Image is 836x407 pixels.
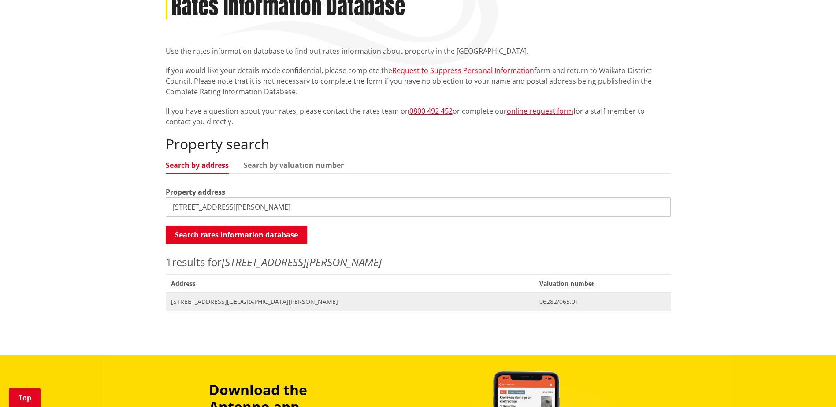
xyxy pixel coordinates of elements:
[244,162,344,169] a: Search by valuation number
[171,297,529,306] span: [STREET_ADDRESS][GEOGRAPHIC_DATA][PERSON_NAME]
[534,274,670,292] span: Valuation number
[9,388,41,407] a: Top
[166,197,671,217] input: e.g. Duke Street NGARUAWAHIA
[166,162,229,169] a: Search by address
[539,297,665,306] span: 06282/065.01
[166,292,671,311] a: [STREET_ADDRESS][GEOGRAPHIC_DATA][PERSON_NAME] 06282/065.01
[166,136,671,152] h2: Property search
[166,254,671,270] p: results for
[222,255,382,269] em: [STREET_ADDRESS][PERSON_NAME]
[795,370,827,402] iframe: Messenger Launcher
[507,106,573,116] a: online request form
[166,106,671,127] p: If you have a question about your rates, please contact the rates team on or complete our for a s...
[166,65,671,97] p: If you would like your details made confidential, please complete the form and return to Waikato ...
[166,46,671,56] p: Use the rates information database to find out rates information about property in the [GEOGRAPHI...
[166,255,172,269] span: 1
[392,66,534,75] a: Request to Suppress Personal Information
[166,274,535,292] span: Address
[166,187,225,197] label: Property address
[409,106,453,116] a: 0800 492 452
[166,226,307,244] button: Search rates information database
